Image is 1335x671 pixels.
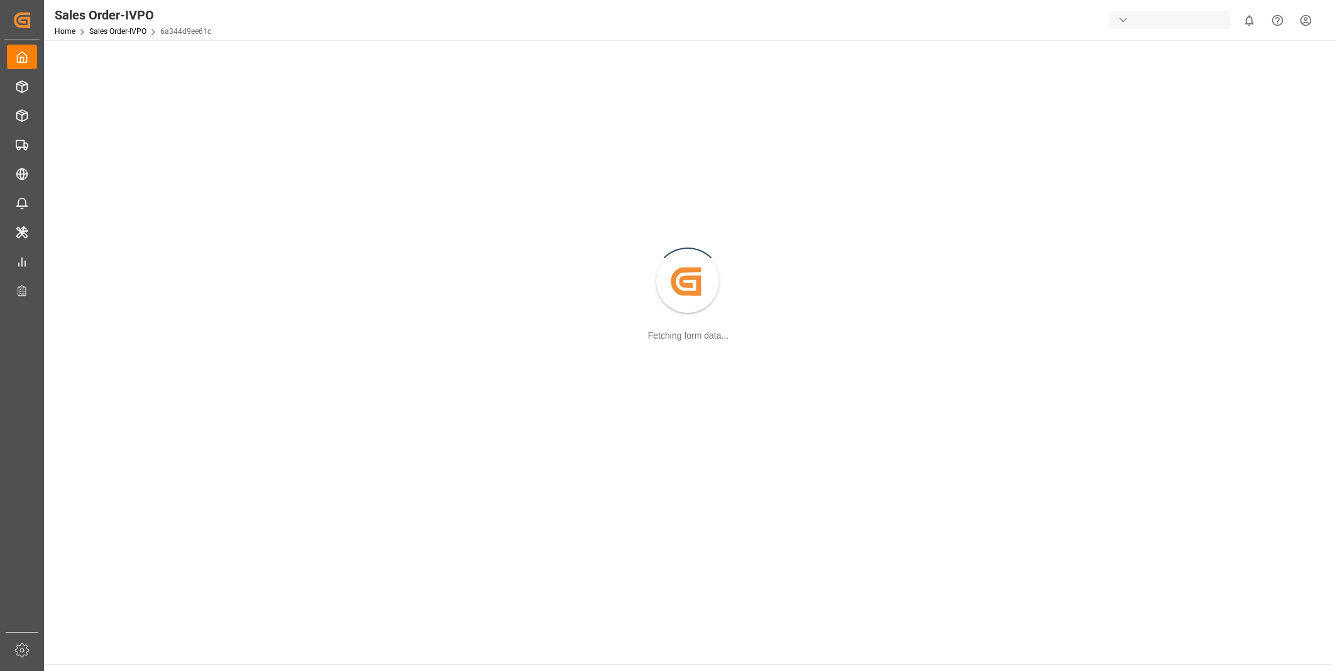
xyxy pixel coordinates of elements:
[89,27,146,36] a: Sales Order-IVPO
[648,329,728,342] div: Fetching form data...
[55,6,211,25] div: Sales Order-IVPO
[55,27,75,36] a: Home
[1263,6,1292,35] button: Help Center
[1235,6,1263,35] button: show 0 new notifications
